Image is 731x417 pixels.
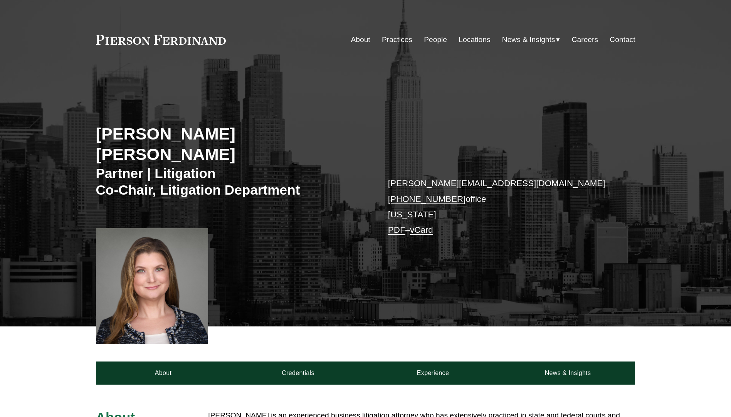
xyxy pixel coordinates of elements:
a: [PERSON_NAME][EMAIL_ADDRESS][DOMAIN_NAME] [388,178,605,188]
a: Experience [366,362,501,385]
span: News & Insights [502,33,555,47]
a: vCard [410,225,433,235]
a: [PHONE_NUMBER] [388,194,466,204]
h2: [PERSON_NAME] [PERSON_NAME] [96,124,366,164]
a: Locations [459,32,490,47]
h3: Partner | Litigation Co-Chair, Litigation Department [96,165,366,198]
a: People [424,32,447,47]
a: Practices [382,32,412,47]
a: Careers [572,32,598,47]
a: Credentials [231,362,366,385]
a: Contact [610,32,635,47]
a: folder dropdown [502,32,560,47]
a: PDF [388,225,405,235]
a: About [96,362,231,385]
a: News & Insights [500,362,635,385]
p: office [US_STATE] – [388,176,613,238]
a: About [351,32,370,47]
